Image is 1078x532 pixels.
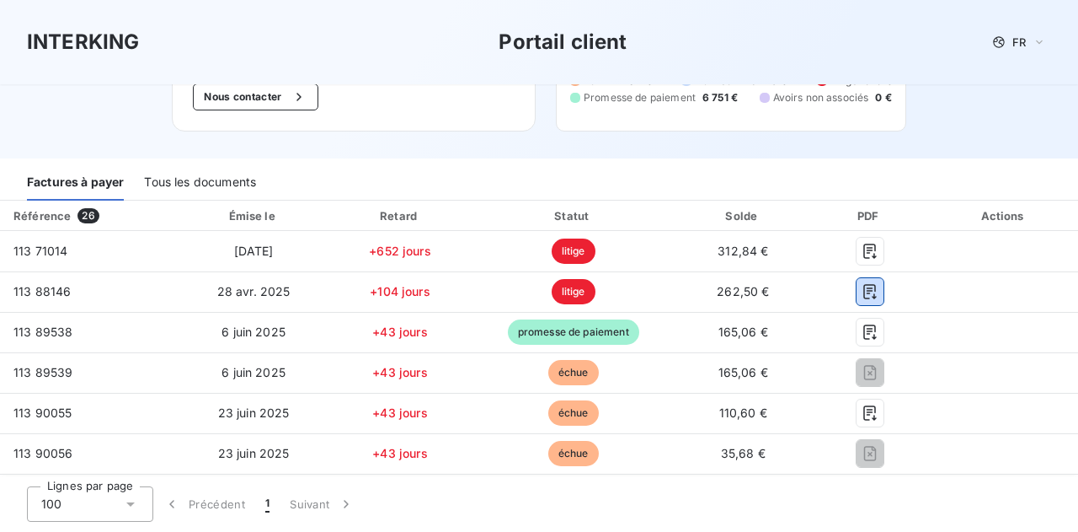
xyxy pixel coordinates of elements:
span: 23 juin 2025 [218,446,290,460]
span: 312,84 € [718,244,768,258]
span: 6 juin 2025 [221,365,286,379]
span: +43 jours [372,365,427,379]
span: 113 71014 [13,244,67,258]
div: Factures à payer [27,165,124,201]
div: Actions [933,207,1075,224]
div: Solde [680,207,807,224]
span: +43 jours [372,325,427,339]
span: 113 90055 [13,406,72,420]
button: Précédent [153,486,255,522]
span: 113 88146 [13,284,71,298]
span: litige [552,279,595,304]
span: +652 jours [369,244,431,258]
div: Tous les documents [144,165,256,201]
span: 0 € [875,90,891,105]
h3: INTERKING [27,27,139,57]
span: 6 juin 2025 [221,325,286,339]
span: 28 avr. 2025 [217,284,291,298]
span: FR [1012,35,1026,49]
span: litige [552,239,595,264]
span: +104 jours [370,284,430,298]
span: 262,50 € [717,284,769,298]
span: +43 jours [372,446,427,460]
span: 1 [265,496,269,513]
span: 26 [77,208,99,223]
span: 110,60 € [719,406,767,420]
span: +43 jours [372,406,427,420]
span: Promesse de paiement [584,90,696,105]
div: PDF [814,207,927,224]
button: 1 [255,486,280,522]
span: 35,68 € [721,446,766,460]
span: 100 [41,496,61,513]
span: 113 89539 [13,365,72,379]
h3: Portail client [499,27,627,57]
span: 113 89538 [13,325,72,339]
div: Référence [13,209,71,223]
div: Statut [473,207,673,224]
span: [DATE] [234,244,274,258]
span: 23 juin 2025 [218,406,290,420]
div: Retard [334,207,467,224]
span: 6 751 € [702,90,738,105]
button: Nous contacter [193,83,318,110]
button: Suivant [280,486,365,522]
span: 165,06 € [718,365,768,379]
span: Avoirs non associés [773,90,869,105]
span: promesse de paiement [508,320,639,345]
span: échue [548,360,599,385]
span: échue [548,441,599,466]
span: 165,06 € [718,325,768,339]
span: 113 90056 [13,446,72,460]
div: Émise le [181,207,327,224]
span: échue [548,400,599,426]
